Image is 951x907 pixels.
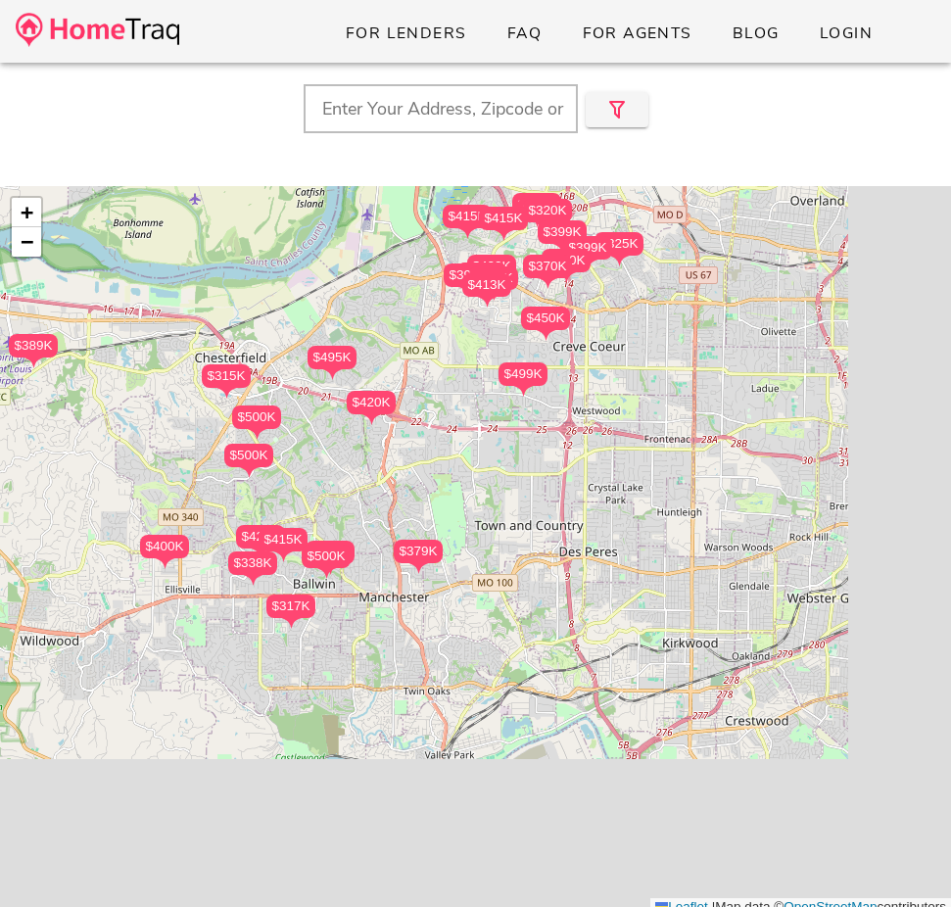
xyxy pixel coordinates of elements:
img: desktop-logo.34a1112.png [16,13,179,47]
div: $399K [563,236,612,260]
div: $317K [266,595,315,618]
div: $300K [512,193,561,227]
img: triPin.png [243,575,263,586]
div: $415K [259,528,308,551]
div: $300K [512,193,561,216]
div: $450K [457,263,506,286]
div: $415K [443,205,492,228]
img: triPin.png [247,429,267,440]
div: $325K [594,232,643,256]
div: $500K [224,444,273,467]
div: $400K [140,535,189,569]
div: $420K [347,391,396,414]
img: triPin.png [494,230,514,241]
div: $420K [347,391,396,425]
div: $370K [523,255,572,289]
span: Blog [732,23,780,44]
a: Zoom in [12,198,41,227]
div: $350K [542,249,591,283]
div: $319K [517,198,566,232]
div: $315K [202,364,251,388]
div: $389K [9,334,58,358]
img: triPin.png [155,558,175,569]
span: For Lenders [345,23,467,44]
div: $315K [202,364,251,399]
div: $499K [499,362,547,386]
span: + [21,200,33,224]
img: triPin.png [316,568,337,579]
img: triPin.png [536,330,556,341]
img: triPin.png [361,414,382,425]
div: $389K [9,334,58,368]
div: $500K [224,444,273,478]
div: $420K [467,255,516,289]
div: $325K [594,232,643,266]
div: $495K [308,346,357,380]
a: For Lenders [329,16,483,51]
div: $425K [236,525,285,559]
img: triPin.png [281,618,302,629]
img: triPin.png [239,467,260,478]
div: $320K [523,199,572,233]
img: triPin.png [251,549,271,559]
iframe: Chat Widget [853,813,951,907]
div: $415K [479,207,528,230]
div: $399K [444,263,493,287]
div: $500K [302,545,351,579]
img: triPin.png [458,287,479,298]
div: $450K [521,307,570,341]
a: Login [803,16,888,51]
img: triPin.png [24,358,44,368]
span: FAQ [506,23,543,44]
div: $399K [538,220,587,244]
div: $320K [523,199,572,222]
div: $338K [228,551,277,575]
a: For Agents [565,16,707,51]
span: − [21,229,33,254]
img: triPin.png [552,244,573,255]
div: $420K [467,255,516,278]
a: Zoom out [12,227,41,257]
img: triPin.png [408,563,429,574]
img: triPin.png [538,278,558,289]
div: $444K [306,541,355,564]
div: $370K [523,255,572,278]
span: For Agents [581,23,691,44]
div: $450K [457,263,506,297]
input: Enter Your Address, Zipcode or City & State [304,84,578,133]
div: $399K [538,220,587,255]
div: $338K [228,551,277,586]
div: $500K [302,545,351,568]
div: $399K [563,236,612,270]
div: $444K [306,541,355,575]
div: $399K [444,263,493,298]
span: Login [819,23,873,44]
div: $499K [499,362,547,397]
a: FAQ [491,16,558,51]
div: $415K [259,528,308,562]
div: $413K [462,273,511,297]
div: $450K [521,307,570,330]
div: $400K [140,535,189,558]
img: triPin.png [477,297,498,308]
img: triPin.png [457,228,478,239]
img: triPin.png [322,369,343,380]
div: $500K [232,406,281,429]
img: triPin.png [513,386,534,397]
div: $415K [479,207,528,241]
div: $317K [266,595,315,629]
div: $379K [394,540,443,574]
img: triPin.png [609,256,630,266]
div: $415K [443,205,492,239]
div: $413K [462,273,511,308]
img: triPin.png [273,551,294,562]
div: $350K [542,249,591,272]
div: $475K [469,266,518,301]
div: $500K [232,406,281,440]
div: $475K [469,266,518,290]
div: $379K [394,540,443,563]
a: Blog [716,16,795,51]
img: triPin.png [216,388,237,399]
div: $319K [517,198,566,221]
